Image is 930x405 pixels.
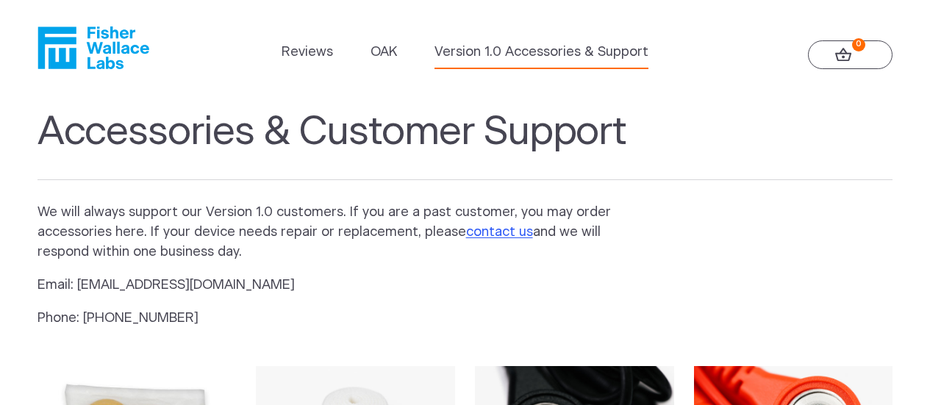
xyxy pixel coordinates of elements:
strong: 0 [852,38,865,51]
p: We will always support our Version 1.0 customers. If you are a past customer, you may order acces... [37,203,637,262]
a: 0 [808,40,893,69]
a: contact us [466,226,533,239]
a: Fisher Wallace [37,26,149,69]
h1: Accessories & Customer Support [37,109,893,180]
p: Email: [EMAIL_ADDRESS][DOMAIN_NAME] [37,276,637,295]
a: Reviews [282,43,333,62]
a: Version 1.0 Accessories & Support [434,43,648,62]
a: OAK [371,43,397,62]
p: Phone: [PHONE_NUMBER] [37,309,637,329]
